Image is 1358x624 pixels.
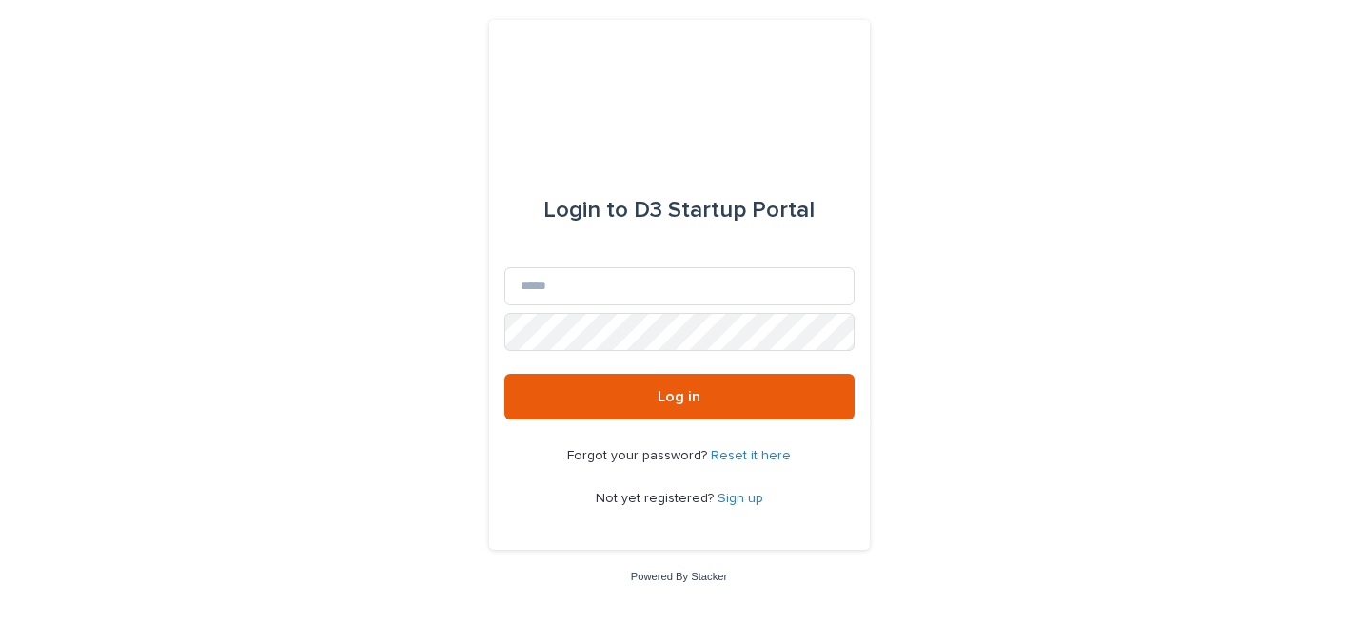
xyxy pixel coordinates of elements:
[567,449,711,462] span: Forgot your password?
[658,389,700,404] span: Log in
[596,492,718,505] span: Not yet registered?
[617,66,741,123] img: q0dI35fxT46jIlCv2fcp
[718,492,763,505] a: Sign up
[711,449,791,462] a: Reset it here
[543,199,628,222] span: Login to
[631,571,727,582] a: Powered By Stacker
[504,374,855,419] button: Log in
[543,184,815,237] div: D3 Startup Portal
